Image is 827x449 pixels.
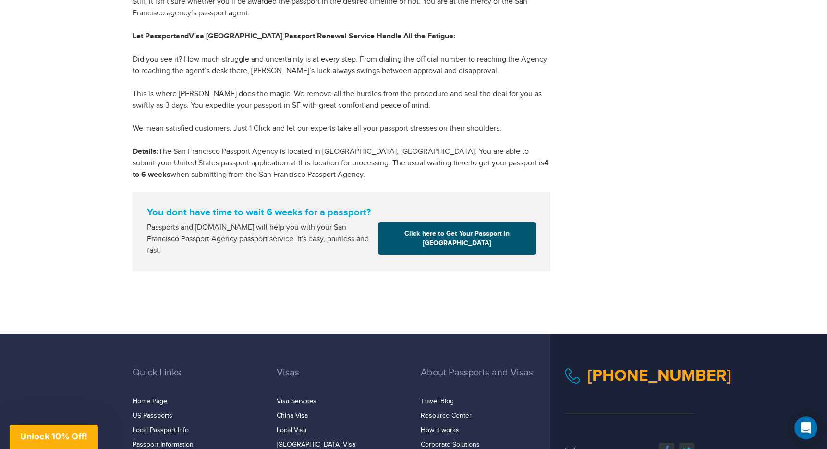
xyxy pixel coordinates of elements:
p: The San Francisco Passport Agency is located in [GEOGRAPHIC_DATA], [GEOGRAPHIC_DATA]. You are abl... [133,146,550,181]
p: We mean satisfied customers. Just 1 Click and let our experts take all your passport stresses on ... [133,123,550,135]
strong: You dont have time to wait 6 weeks for a passport? [147,207,536,218]
h3: Quick Links [133,367,262,392]
h3: About Passports and Visas [421,367,550,392]
a: [PHONE_NUMBER] [587,366,731,386]
span: Unlock 10% Off! [20,431,87,441]
a: Passport Information [133,441,194,449]
a: Resource Center [421,412,472,420]
p: Did you see it? How much struggle and uncertainty is at every step. From dialing the official num... [133,54,550,77]
div: Passports and [DOMAIN_NAME] will help you with your San Francisco Passport Agency passport servic... [143,222,375,257]
a: Home Page [133,398,167,405]
strong: Let PassportandVisa [GEOGRAPHIC_DATA] Passport Renewal Service Handle All the Fatigue: [133,32,455,41]
a: Corporate Solutions [421,441,480,449]
p: This is where [PERSON_NAME] does the magic. We remove all the hurdles from the procedure and seal... [133,88,550,112]
a: How it works [421,426,459,434]
a: Travel Blog [421,398,454,405]
h3: Visas [277,367,406,392]
strong: 4 to 6 weeks [133,159,549,179]
strong: Details: [133,147,158,156]
a: US Passports [133,412,172,420]
a: Local Visa [277,426,306,434]
a: [GEOGRAPHIC_DATA] Visa [277,441,355,449]
a: Local Passport Info [133,426,189,434]
a: Click here to Get Your Passport in [GEOGRAPHIC_DATA] [378,222,536,255]
div: Unlock 10% Off! [10,425,98,449]
a: Visa Services [277,398,316,405]
a: China Visa [277,412,308,420]
iframe: Intercom live chat [794,416,817,439]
